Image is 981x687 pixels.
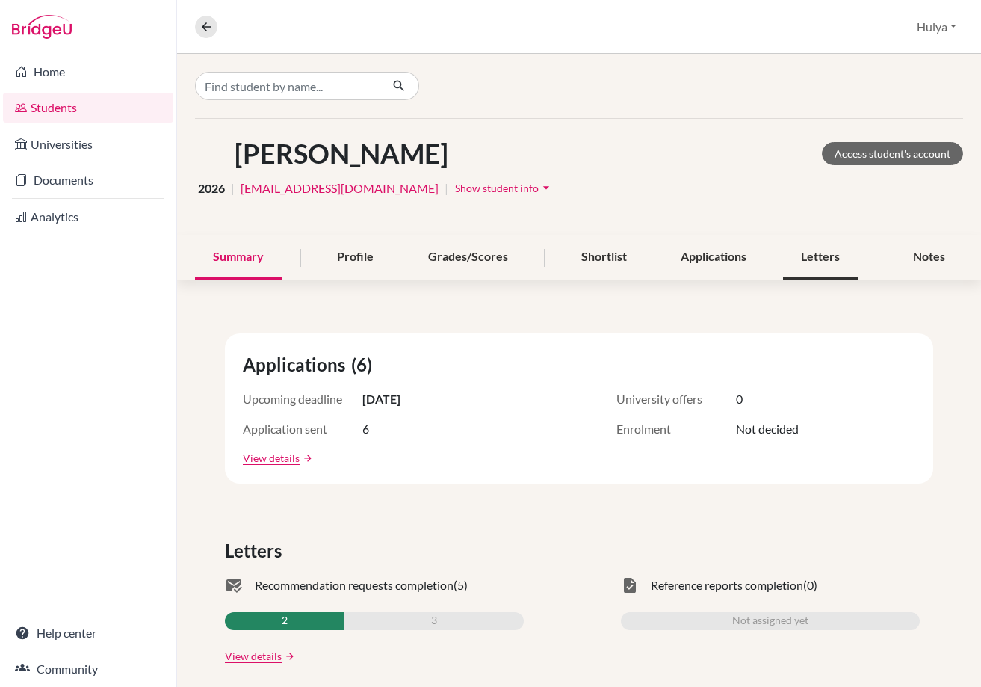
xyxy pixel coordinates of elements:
button: Show student infoarrow_drop_down [454,176,554,200]
a: Universities [3,129,173,159]
div: Notes [895,235,963,280]
span: 3 [431,612,437,630]
span: task [621,576,639,594]
span: | [445,179,448,197]
span: 2 [282,612,288,630]
h1: [PERSON_NAME] [235,138,448,170]
img: Yoonseo Eom's avatar [195,137,229,170]
div: Profile [319,235,392,280]
span: (0) [803,576,817,594]
div: Shortlist [563,235,645,280]
span: Reference reports completion [651,576,803,594]
div: Grades/Scores [410,235,526,280]
i: arrow_drop_down [539,180,554,195]
span: (6) [351,351,378,378]
a: View details [243,450,300,466]
span: Recommendation requests completion [255,576,454,594]
span: Not assigned yet [732,612,808,630]
div: Applications [663,235,764,280]
a: arrow_forward [282,651,295,662]
span: Enrolment [616,420,736,438]
span: [DATE] [362,390,400,408]
div: Letters [783,235,858,280]
span: (5) [454,576,468,594]
input: Find student by name... [195,72,380,100]
a: Students [3,93,173,123]
span: 6 [362,420,369,438]
a: Home [3,57,173,87]
span: Show student info [455,182,539,194]
span: Not decided [736,420,799,438]
a: Community [3,654,173,684]
a: arrow_forward [300,453,313,463]
a: Access student's account [822,142,963,165]
div: Summary [195,235,282,280]
button: Hulya [910,13,963,41]
span: 0 [736,390,743,408]
span: Letters [225,537,288,564]
span: Applications [243,351,351,378]
span: Application sent [243,420,362,438]
img: Bridge-U [12,15,72,39]
a: Help center [3,618,173,648]
a: View details [225,648,282,664]
a: Analytics [3,202,173,232]
a: Documents [3,165,173,195]
span: University offers [616,390,736,408]
a: [EMAIL_ADDRESS][DOMAIN_NAME] [241,179,439,197]
span: | [231,179,235,197]
span: 2026 [198,179,225,197]
span: Upcoming deadline [243,390,362,408]
span: mark_email_read [225,576,243,594]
